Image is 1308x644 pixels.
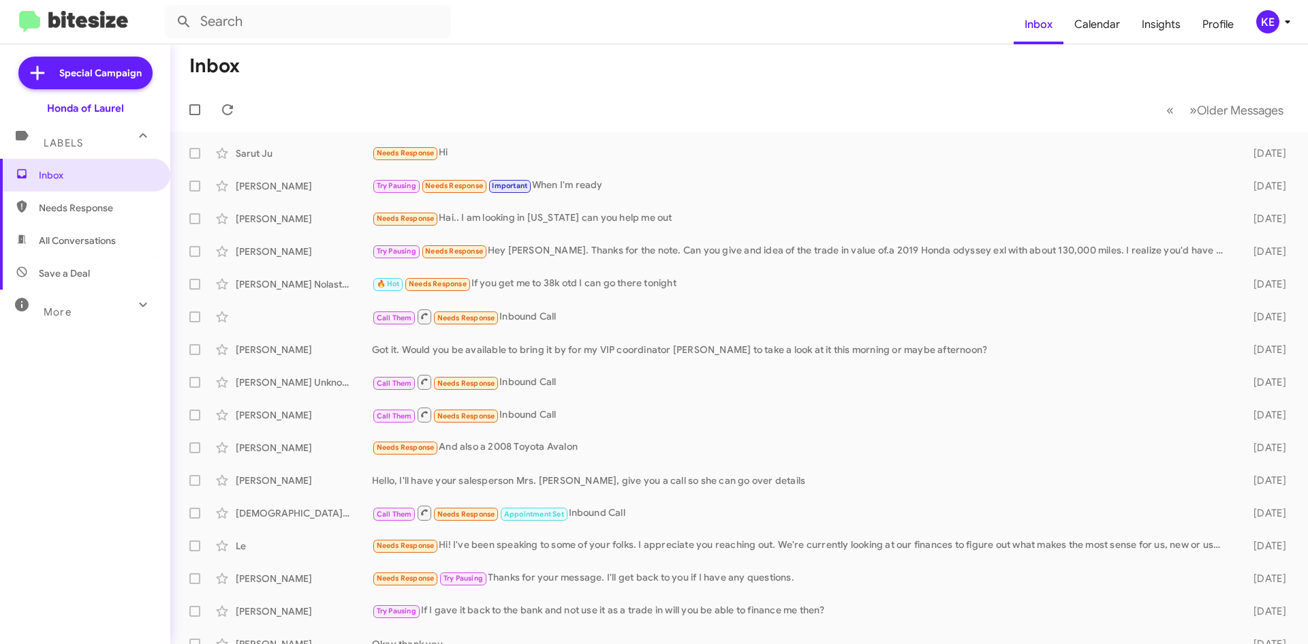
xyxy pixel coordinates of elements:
div: [PERSON_NAME] [236,441,372,455]
span: Try Pausing [377,247,416,256]
div: [DATE] [1232,572,1297,585]
span: Needs Response [425,181,483,190]
div: [DATE] [1232,343,1297,356]
div: If you get me to 38k otd I can go there tonight [372,276,1232,292]
input: Search [165,5,451,38]
div: [PERSON_NAME] [236,212,372,226]
div: Le [236,539,372,553]
div: Sarut Ju [236,147,372,160]
div: [PERSON_NAME] [236,572,372,585]
span: Call Them [377,379,412,388]
a: Special Campaign [18,57,153,89]
div: Got it. Would you be available to bring it by for my VIP coordinator [PERSON_NAME] to take a look... [372,343,1232,356]
span: Needs Response [409,279,467,288]
div: [PERSON_NAME] [236,604,372,618]
div: Thanks for your message. I'll get back to you if I have any questions. [372,570,1232,586]
span: Call Them [377,313,412,322]
a: Profile [1192,5,1245,44]
span: Needs Response [377,149,435,157]
span: Save a Deal [39,266,90,280]
span: Needs Response [437,510,495,519]
a: Calendar [1063,5,1131,44]
span: Needs Response [425,247,483,256]
div: [DATE] [1232,408,1297,422]
button: Previous [1158,96,1182,124]
span: Try Pausing [443,574,483,583]
span: Appointment Set [504,510,564,519]
div: [PERSON_NAME] [236,245,372,258]
button: KE [1245,10,1293,33]
div: Hey [PERSON_NAME]. Thanks for the note. Can you give and idea of the trade in value of.a 2019 Hon... [372,243,1232,259]
span: 🔥 Hot [377,279,400,288]
div: Inbound Call [372,406,1232,423]
div: Honda of Laurel [47,102,124,115]
div: [PERSON_NAME] Unknown [236,375,372,389]
span: Needs Response [377,574,435,583]
span: Older Messages [1197,103,1283,118]
div: [DATE] [1232,277,1297,291]
span: Call Them [377,510,412,519]
div: Hi! I've been speaking to some of your folks. I appreciate you reaching out. We're currently look... [372,538,1232,553]
div: KE [1256,10,1279,33]
span: Needs Response [437,313,495,322]
span: Needs Response [437,379,495,388]
a: Insights [1131,5,1192,44]
div: [DATE] [1232,179,1297,193]
span: All Conversations [39,234,116,247]
span: Important [492,181,527,190]
div: Hello, I'll have your salesperson Mrs. [PERSON_NAME], give you a call so she can go over details [372,474,1232,487]
div: When I'm ready [372,178,1232,194]
div: [PERSON_NAME] [236,343,372,356]
div: [PERSON_NAME] [236,179,372,193]
div: [DATE] [1232,506,1297,520]
div: [DATE] [1232,245,1297,258]
div: And also a 2008 Toyota Avalon [372,440,1232,455]
div: [DATE] [1232,604,1297,618]
div: If I gave it back to the bank and not use it as a trade in will you be able to finance me then? [372,603,1232,619]
span: Try Pausing [377,607,416,615]
span: Needs Response [377,541,435,550]
div: [DATE] [1232,375,1297,389]
span: Call Them [377,412,412,420]
div: [PERSON_NAME] Nolastname121203014 [236,277,372,291]
div: Inbound Call [372,373,1232,390]
span: Try Pausing [377,181,416,190]
div: [DEMOGRAPHIC_DATA][PERSON_NAME] [236,506,372,520]
button: Next [1181,96,1292,124]
h1: Inbox [189,55,240,77]
div: [DATE] [1232,441,1297,455]
div: [DATE] [1232,147,1297,160]
div: Inbound Call [372,504,1232,521]
a: Inbox [1014,5,1063,44]
div: Inbound Call [372,308,1232,325]
div: [PERSON_NAME] [236,408,372,422]
span: Inbox [39,168,155,182]
div: Hi [372,145,1232,161]
div: [DATE] [1232,474,1297,487]
span: Special Campaign [59,66,142,80]
div: [PERSON_NAME] [236,474,372,487]
span: Needs Response [377,214,435,223]
nav: Page navigation example [1159,96,1292,124]
span: Needs Response [39,201,155,215]
span: « [1166,102,1174,119]
div: [DATE] [1232,212,1297,226]
span: Needs Response [437,412,495,420]
span: » [1189,102,1197,119]
div: [DATE] [1232,310,1297,324]
span: More [44,306,72,318]
span: Needs Response [377,443,435,452]
div: [DATE] [1232,539,1297,553]
span: Labels [44,137,83,149]
div: Hai.. I am looking in [US_STATE] can you help me out [372,211,1232,226]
